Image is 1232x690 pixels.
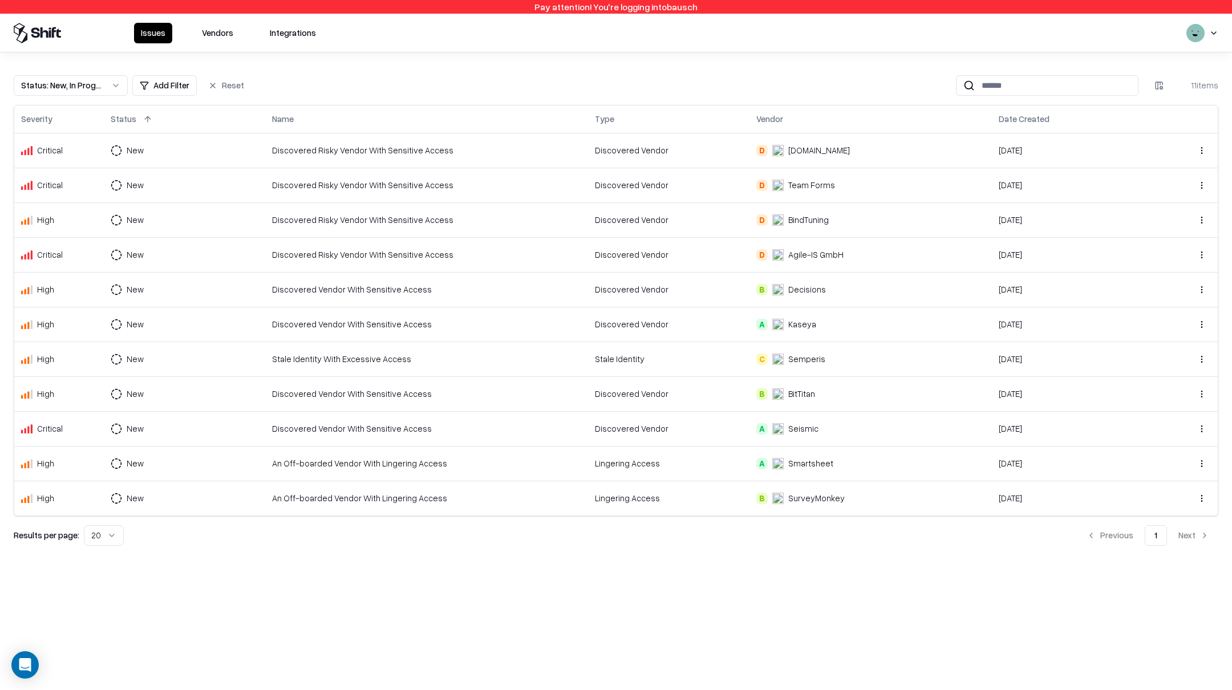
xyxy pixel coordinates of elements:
[788,179,835,191] div: Team Forms
[1173,79,1218,91] div: 11 items
[595,283,743,295] div: Discovered Vendor
[111,175,164,196] button: New
[272,283,581,295] div: Discovered Vendor With Sensitive Access
[111,314,164,335] button: New
[999,353,1146,365] div: [DATE]
[127,423,144,435] div: New
[37,388,54,400] div: High
[772,319,784,330] img: Kaseya
[756,319,768,330] div: A
[756,388,768,400] div: B
[999,318,1146,330] div: [DATE]
[272,318,581,330] div: Discovered Vendor With Sensitive Access
[788,492,845,504] div: SurveyMonkey
[595,318,743,330] div: Discovered Vendor
[21,113,52,125] div: Severity
[37,423,63,435] div: Critical
[272,214,581,226] div: Discovered Risky Vendor With Sensitive Access
[595,388,743,400] div: Discovered Vendor
[111,279,164,300] button: New
[772,493,784,504] img: SurveyMonkey
[127,388,144,400] div: New
[999,492,1146,504] div: [DATE]
[127,318,144,330] div: New
[999,214,1146,226] div: [DATE]
[772,423,784,435] img: Seismic
[272,457,581,469] div: An Off-boarded Vendor With Lingering Access
[37,214,54,226] div: High
[595,249,743,261] div: Discovered Vendor
[772,249,784,261] img: Agile-IS GmbH
[37,249,63,261] div: Critical
[272,353,581,365] div: Stale Identity With Excessive Access
[788,423,818,435] div: Seismic
[111,453,164,474] button: New
[14,529,79,541] p: Results per page:
[595,457,743,469] div: Lingering Access
[111,488,164,509] button: New
[788,353,825,365] div: Semperis
[788,318,816,330] div: Kaseya
[111,245,164,265] button: New
[999,423,1146,435] div: [DATE]
[201,75,251,96] button: Reset
[999,179,1146,191] div: [DATE]
[272,423,581,435] div: Discovered Vendor With Sensitive Access
[772,214,784,226] img: BindTuning
[111,419,164,439] button: New
[595,492,743,504] div: Lingering Access
[788,214,829,226] div: BindTuning
[37,283,54,295] div: High
[756,180,768,191] div: D
[37,353,54,365] div: High
[272,388,581,400] div: Discovered Vendor With Sensitive Access
[595,179,743,191] div: Discovered Vendor
[272,249,581,261] div: Discovered Risky Vendor With Sensitive Access
[756,145,768,156] div: D
[595,353,743,365] div: Stale Identity
[595,144,743,156] div: Discovered Vendor
[756,458,768,469] div: A
[1077,525,1218,546] nav: pagination
[127,179,144,191] div: New
[772,180,784,191] img: Team Forms
[127,249,144,261] div: New
[37,457,54,469] div: High
[772,388,784,400] img: BitTitan
[127,283,144,295] div: New
[595,423,743,435] div: Discovered Vendor
[195,23,240,43] button: Vendors
[999,388,1146,400] div: [DATE]
[595,113,614,125] div: Type
[272,113,294,125] div: Name
[111,210,164,230] button: New
[37,492,54,504] div: High
[756,493,768,504] div: B
[756,354,768,365] div: C
[788,457,833,469] div: Smartsheet
[772,458,784,469] img: Smartsheet
[132,75,197,96] button: Add Filter
[999,144,1146,156] div: [DATE]
[756,423,768,435] div: A
[127,144,144,156] div: New
[111,349,164,370] button: New
[111,384,164,404] button: New
[21,79,102,91] div: Status : New, In Progress
[127,492,144,504] div: New
[272,492,581,504] div: An Off-boarded Vendor With Lingering Access
[595,214,743,226] div: Discovered Vendor
[788,249,844,261] div: Agile-IS GmbH
[127,457,144,469] div: New
[37,318,54,330] div: High
[756,214,768,226] div: D
[134,23,172,43] button: Issues
[11,651,39,679] div: Open Intercom Messenger
[788,283,826,295] div: Decisions
[37,179,63,191] div: Critical
[756,113,783,125] div: Vendor
[999,113,1049,125] div: Date Created
[772,354,784,365] img: Semperis
[772,145,784,156] img: Draw.io
[999,283,1146,295] div: [DATE]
